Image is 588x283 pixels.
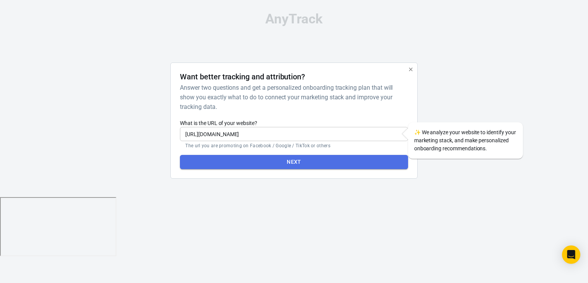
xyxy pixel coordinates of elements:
[180,119,408,127] label: What is the URL of your website?
[180,72,305,81] h4: Want better tracking and attribution?
[408,122,523,159] div: We analyze your website to identify your marketing stack, and make personalized onboarding recomm...
[180,83,405,112] h6: Answer two questions and get a personalized onboarding tracking plan that will show you exactly w...
[180,127,408,141] input: https://yourwebsite.com/landing-page
[185,143,402,149] p: The url you are promoting on Facebook / Google / TikTok or others
[562,245,580,264] div: Open Intercom Messenger
[180,155,408,169] button: Next
[414,129,421,135] span: sparkles
[103,12,485,26] div: AnyTrack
